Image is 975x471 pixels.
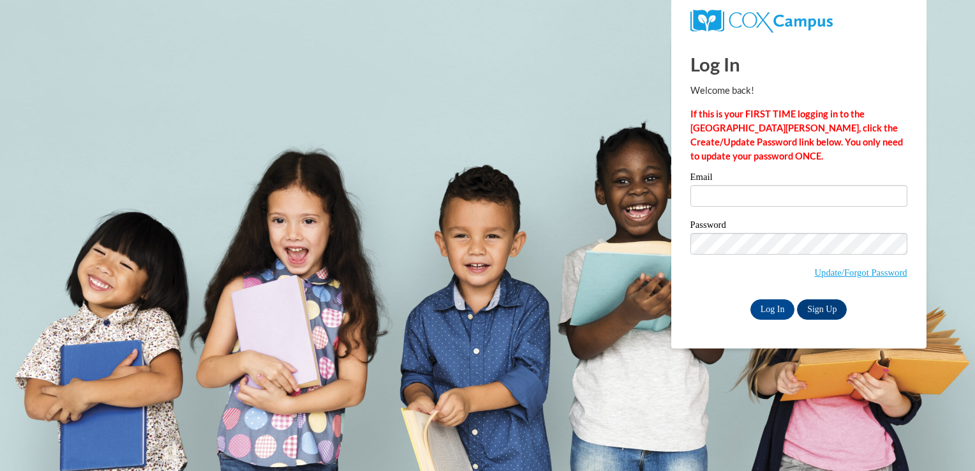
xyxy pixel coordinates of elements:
a: COX Campus [690,15,833,26]
img: COX Campus [690,10,833,33]
label: Email [690,172,907,185]
input: Log In [750,299,795,320]
h1: Log In [690,51,907,77]
a: Sign Up [797,299,847,320]
strong: If this is your FIRST TIME logging in to the [GEOGRAPHIC_DATA][PERSON_NAME], click the Create/Upd... [690,108,903,161]
label: Password [690,220,907,233]
p: Welcome back! [690,84,907,98]
a: Update/Forgot Password [815,267,907,278]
